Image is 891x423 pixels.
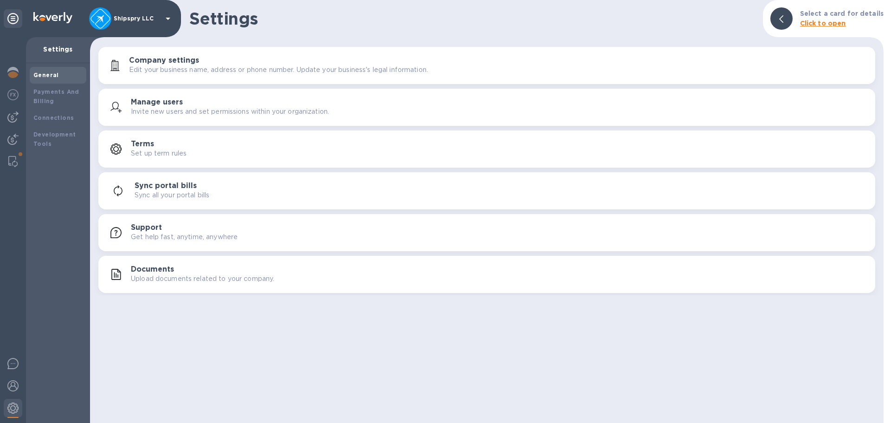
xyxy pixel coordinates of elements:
[131,223,162,232] h3: Support
[98,256,875,293] button: DocumentsUpload documents related to your company.
[800,20,846,27] b: Click to open
[98,214,875,251] button: SupportGet help fast, anytime, anywhere
[131,149,187,158] p: Set up term rules
[131,140,154,149] h3: Terms
[800,10,884,17] b: Select a card for details
[131,232,238,242] p: Get help fast, anytime, anywhere
[33,72,59,78] b: General
[98,172,875,209] button: Sync portal billsSync all your portal bills
[33,114,74,121] b: Connections
[98,47,875,84] button: Company settingsEdit your business name, address or phone number. Update your business's legal in...
[131,265,174,274] h3: Documents
[131,107,329,117] p: Invite new users and set permissions within your organization.
[131,274,274,284] p: Upload documents related to your company.
[7,89,19,100] img: Foreign exchange
[129,56,199,65] h3: Company settings
[33,45,83,54] p: Settings
[98,130,875,168] button: TermsSet up term rules
[98,89,875,126] button: Manage usersInvite new users and set permissions within your organization.
[135,190,209,200] p: Sync all your portal bills
[189,9,755,28] h1: Settings
[129,65,428,75] p: Edit your business name, address or phone number. Update your business's legal information.
[114,15,160,22] p: Shipspry LLC
[131,98,183,107] h3: Manage users
[135,182,197,190] h3: Sync portal bills
[33,131,76,147] b: Development Tools
[33,12,72,23] img: Logo
[33,88,79,104] b: Payments And Billing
